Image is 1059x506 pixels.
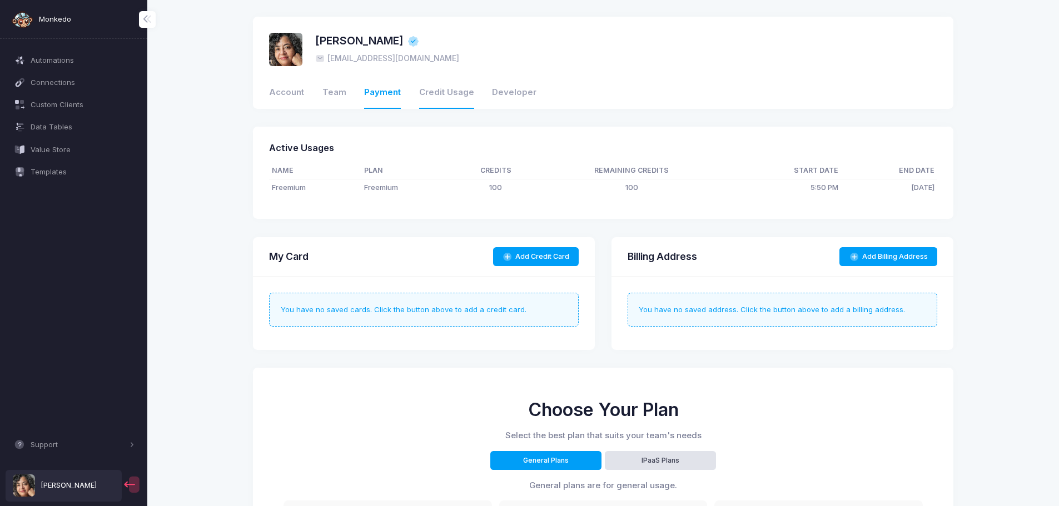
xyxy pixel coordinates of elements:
[284,429,923,442] div: Select the best plan that suits your team's needs
[6,50,142,70] a: Automations
[6,162,142,182] a: Templates
[628,293,937,327] div: You have no saved address. Click the button above to add a billing address.
[41,480,97,491] span: [PERSON_NAME]
[725,179,842,196] td: 5:50 PM
[493,247,579,267] button: Add Credit Card
[11,8,33,31] img: monkedo-logo-dark.png
[841,179,937,196] td: [DATE]
[31,144,135,156] span: Value Store
[31,122,135,133] span: Data Tables
[31,55,135,66] span: Automations
[6,117,142,137] a: Data Tables
[269,293,579,327] div: You have no saved cards. Click the button above to add a credit card.
[364,77,401,109] a: Payment
[269,143,334,154] h4: Active Usages
[361,163,453,179] th: Plan
[284,399,923,420] h1: Choose Your Plan
[31,99,135,111] span: Custom Clients
[6,95,142,115] a: Custom Clients
[453,179,539,196] td: 100
[269,179,361,196] td: Freemium
[419,77,474,109] a: Credit Usage
[6,470,122,502] a: [PERSON_NAME]
[13,474,35,497] img: profile
[322,77,346,109] a: Team
[269,163,361,179] th: Name
[490,451,601,470] button: General Plans
[31,439,127,450] span: Support
[539,163,725,179] th: Remaining Credits
[6,435,142,455] button: Support
[315,53,459,64] span: [EMAIL_ADDRESS][DOMAIN_NAME]
[269,33,302,66] img: profile-picture
[39,14,71,25] span: Monkedo
[492,77,536,109] a: Developer
[628,251,697,262] h3: Billing Address
[605,451,716,470] button: IPaaS Plans
[529,480,677,490] span: General plans are for general usage.
[31,167,135,178] span: Templates
[31,77,135,88] span: Connections
[269,251,309,262] h3: My Card
[841,163,937,179] th: End Date
[315,33,403,49] span: [PERSON_NAME]
[269,77,304,109] a: Account
[6,72,142,92] a: Connections
[453,163,539,179] th: Credits
[6,139,142,159] a: Value Store
[361,179,453,196] td: Freemium
[539,179,725,196] td: 100
[725,163,842,179] th: Start Date
[11,8,71,31] a: Monkedo
[839,247,937,267] button: Add Billing Address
